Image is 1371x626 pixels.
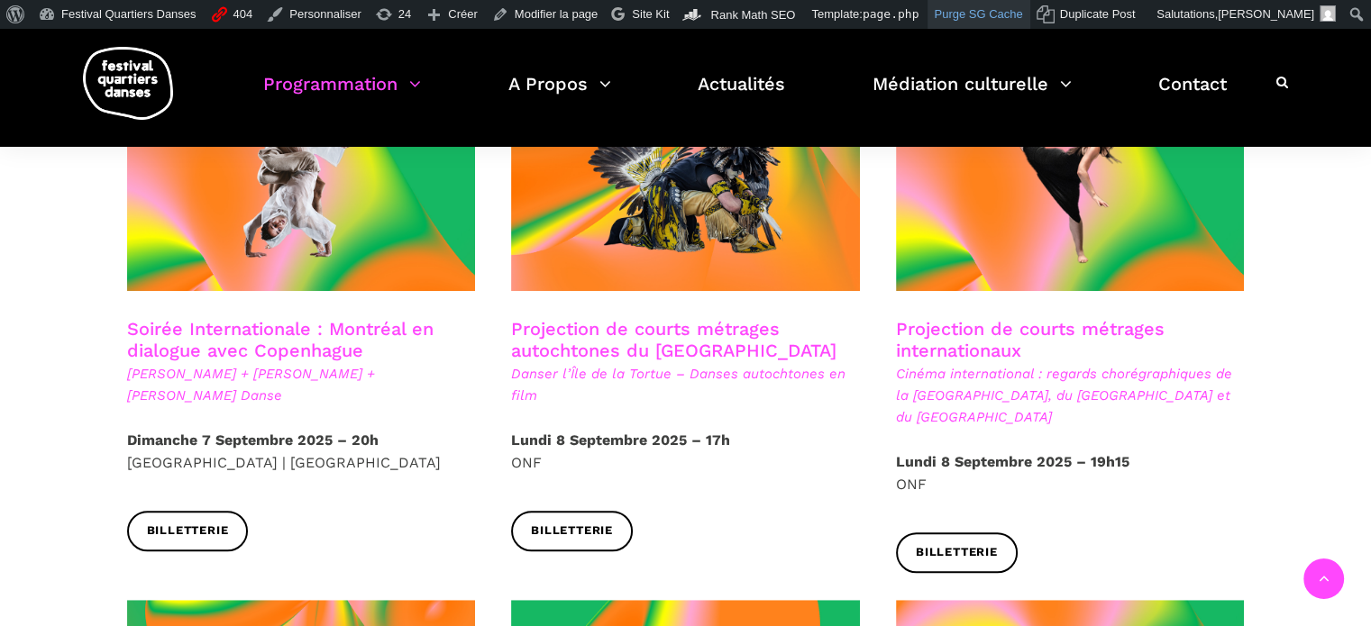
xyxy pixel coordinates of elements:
[127,429,476,475] p: [GEOGRAPHIC_DATA] | [GEOGRAPHIC_DATA]
[896,363,1245,428] span: Cinéma international : regards chorégraphiques de la [GEOGRAPHIC_DATA], du [GEOGRAPHIC_DATA] et d...
[511,431,730,449] strong: Lundi 8 Septembre 2025 – 17h
[1158,68,1227,122] a: Contact
[896,453,1129,470] strong: Lundi 8 Septembre 2025 – 19h15
[511,511,633,551] a: Billetterie
[863,7,919,21] span: page.php
[147,522,229,540] span: Billetterie
[511,429,860,475] p: ONF
[511,363,860,406] span: Danser l’Île de la Tortue – Danses autochtones en film
[896,318,1245,363] h3: Projection de courts métrages internationaux
[896,450,1245,496] p: ONF
[127,511,249,551] a: Billetterie
[710,8,795,22] span: Rank Math SEO
[127,318,434,361] a: Soirée Internationale : Montréal en dialogue avec Copenhague
[916,543,998,562] span: Billetterie
[511,318,860,363] h3: Projection de courts métrages autochtones du [GEOGRAPHIC_DATA]
[508,68,611,122] a: A Propos
[127,431,379,449] strong: Dimanche 7 Septembre 2025 – 20h
[896,532,1018,573] a: Billetterie
[1218,7,1314,21] span: [PERSON_NAME]
[127,363,476,406] span: [PERSON_NAME] + [PERSON_NAME] + [PERSON_NAME] Danse
[531,522,613,540] span: Billetterie
[632,7,669,21] span: Site Kit
[83,47,173,120] img: logo-fqd-med
[873,68,1072,122] a: Médiation culturelle
[698,68,785,122] a: Actualités
[263,68,421,122] a: Programmation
